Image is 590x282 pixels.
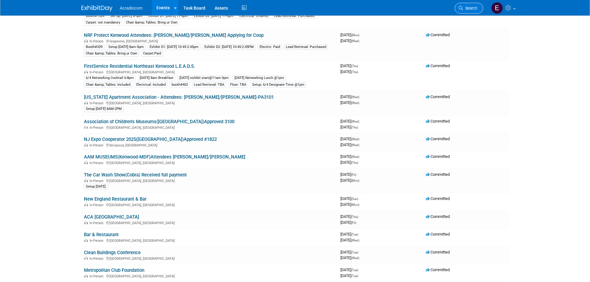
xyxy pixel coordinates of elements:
[426,94,450,99] span: Committed
[426,214,450,219] span: Committed
[351,70,358,74] span: (Thu)
[170,82,190,88] div: booth#402
[90,143,105,147] span: In-Person
[134,82,168,88] div: Electrical: Included
[84,75,136,81] div: 6/4 Networking Cocktail 6-8pm
[360,154,361,159] span: -
[124,20,179,25] div: Chair &amp; Tables: Bring ur Own
[340,63,360,68] span: [DATE]
[455,3,483,14] a: Search
[340,119,361,124] span: [DATE]
[359,250,360,254] span: -
[84,202,335,207] div: [GEOGRAPHIC_DATA], [GEOGRAPHIC_DATA]
[359,214,360,219] span: -
[84,70,88,73] img: In-Person Event
[90,161,105,165] span: In-Person
[351,179,359,182] span: (Mon)
[340,172,358,177] span: [DATE]
[84,238,335,243] div: [GEOGRAPHIC_DATA], [GEOGRAPHIC_DATA]
[84,178,335,183] div: [GEOGRAPHIC_DATA], [GEOGRAPHIC_DATA]
[84,221,88,224] img: In-Person Event
[120,6,143,11] span: Acradiocom
[360,94,361,99] span: -
[84,172,187,178] a: The Car Wash Show(Cobra) Received full payment
[351,101,359,105] span: (Wed)
[84,257,88,260] img: In-Person Event
[340,137,361,141] span: [DATE]
[463,6,477,11] span: Search
[351,173,356,176] span: (Fri)
[84,38,335,43] div: Grapevine, [GEOGRAPHIC_DATA]
[340,100,359,105] span: [DATE]
[84,220,335,225] div: [GEOGRAPHIC_DATA], [GEOGRAPHIC_DATA]
[340,125,358,129] span: [DATE]
[351,64,358,68] span: (Thu)
[84,273,335,278] div: [GEOGRAPHIC_DATA], [GEOGRAPHIC_DATA]
[84,51,139,56] div: Chair &amp; Tables: Bring ur Own
[426,137,450,141] span: Committed
[351,268,358,272] span: (Tue)
[192,82,226,88] div: Lead Retrieval: TBA
[351,161,358,164] span: (Thu)
[340,267,360,272] span: [DATE]
[192,13,235,19] div: Exhibit D2: [DATE] 11-4pm
[84,20,122,25] div: Carpet: not mandatory
[351,256,359,260] span: (Wed)
[90,257,105,261] span: In-Person
[90,221,105,225] span: In-Person
[351,251,358,254] span: (Tue)
[81,5,112,11] img: ExhibitDay
[84,143,88,146] img: In-Person Event
[351,33,359,37] span: (Mon)
[146,13,190,19] div: Exhibit D1: [DATE] 11-4pm
[228,82,248,88] div: Floor: TBA
[426,267,450,272] span: Committed
[90,39,105,43] span: In-Person
[90,179,105,183] span: In-Person
[351,126,358,129] span: (Thu)
[426,172,450,177] span: Committed
[84,184,108,189] div: Setup [DATE].
[203,44,256,50] div: Exhibit D2: [DATE] 10:45-2:45PM
[351,221,356,224] span: (Fri)
[284,44,328,50] div: Lead Retrieval: Purchased
[90,101,105,105] span: In-Person
[84,69,335,74] div: [GEOGRAPHIC_DATA], [GEOGRAPHIC_DATA]
[351,215,358,219] span: (Thu)
[84,126,88,129] img: In-Person Event
[84,154,245,160] a: AAM MUSEUMS(Kenwood-MDF)Attendees [PERSON_NAME]/[PERSON_NAME]
[340,154,361,159] span: [DATE]
[351,120,359,123] span: (Wed)
[84,274,88,277] img: In-Person Event
[84,13,106,19] div: Booth#1524
[351,39,359,43] span: (Wed)
[359,232,360,236] span: -
[360,33,361,37] span: -
[340,220,356,225] span: [DATE]
[340,160,358,165] span: [DATE]
[340,178,359,183] span: [DATE]
[108,13,144,19] div: Set up: [DATE] 8-5pm
[360,119,361,124] span: -
[84,267,144,273] a: Metropolitan Club Foundation
[84,44,104,50] div: Booth#209
[84,94,274,100] a: [US_STATE] Apartment Association - Attendees: [PERSON_NAME]/[PERSON_NAME]-PA3101
[426,154,450,159] span: Committed
[138,75,175,81] div: [DATE] 8am Breakfast
[340,232,360,236] span: [DATE]
[148,44,200,50] div: Exhibit D1: [DATE] 10:45-2:45pm
[84,119,234,124] a: Association of Children's Museums([GEOGRAPHIC_DATA])Approved 3100
[359,267,360,272] span: -
[426,33,450,37] span: Committed
[357,172,358,177] span: -
[351,95,359,99] span: (Wed)
[84,232,119,237] a: Bar & Restaurant
[250,82,306,88] div: Setup: 6/4 Designate Time @1pm
[84,250,141,255] a: Clean Buildings Conference
[340,94,361,99] span: [DATE]
[340,250,360,254] span: [DATE]
[351,274,358,278] span: (Tue)
[141,51,163,56] div: Carpet:Paid
[84,256,335,261] div: [GEOGRAPHIC_DATA], [GEOGRAPHIC_DATA]
[233,75,286,81] div: [DATE] Networking Lunch @1pm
